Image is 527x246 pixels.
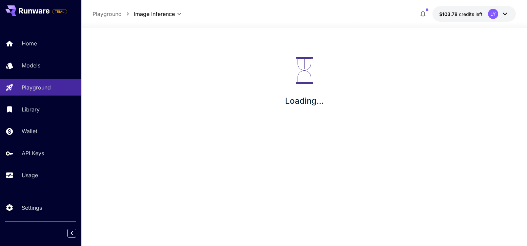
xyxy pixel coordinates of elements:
[53,9,67,14] span: TRIAL
[22,39,37,47] p: Home
[93,10,134,18] nav: breadcrumb
[22,149,44,157] p: API Keys
[285,95,324,107] p: Loading...
[73,227,81,239] div: Collapse sidebar
[432,6,516,22] button: $103.77569LY
[22,204,42,212] p: Settings
[459,11,483,17] span: credits left
[93,10,122,18] a: Playground
[134,10,175,18] span: Image Inference
[22,127,37,135] p: Wallet
[439,11,483,18] div: $103.77569
[22,105,40,114] p: Library
[22,61,40,69] p: Models
[52,7,67,16] span: Add your payment card to enable full platform functionality.
[22,83,51,91] p: Playground
[67,229,76,238] button: Collapse sidebar
[22,171,38,179] p: Usage
[439,11,459,17] span: $103.78
[488,9,498,19] div: LY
